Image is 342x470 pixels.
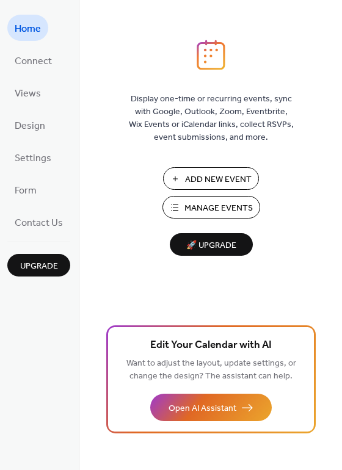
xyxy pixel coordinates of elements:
[15,181,37,200] span: Form
[7,209,70,235] a: Contact Us
[184,202,253,215] span: Manage Events
[7,254,70,277] button: Upgrade
[185,173,252,186] span: Add New Event
[129,93,294,144] span: Display one-time or recurring events, sync with Google, Outlook, Zoom, Eventbrite, Wix Events or ...
[169,402,236,415] span: Open AI Assistant
[7,47,59,73] a: Connect
[15,20,41,38] span: Home
[7,176,44,203] a: Form
[7,112,53,138] a: Design
[15,84,41,103] span: Views
[197,40,225,70] img: logo_icon.svg
[126,355,296,385] span: Want to adjust the layout, update settings, or change the design? The assistant can help.
[15,149,51,168] span: Settings
[150,337,272,354] span: Edit Your Calendar with AI
[177,237,246,254] span: 🚀 Upgrade
[15,117,45,136] span: Design
[150,394,272,421] button: Open AI Assistant
[15,214,63,233] span: Contact Us
[7,15,48,41] a: Home
[163,167,259,190] button: Add New Event
[7,79,48,106] a: Views
[170,233,253,256] button: 🚀 Upgrade
[20,260,58,273] span: Upgrade
[7,144,59,170] a: Settings
[15,52,52,71] span: Connect
[162,196,260,219] button: Manage Events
